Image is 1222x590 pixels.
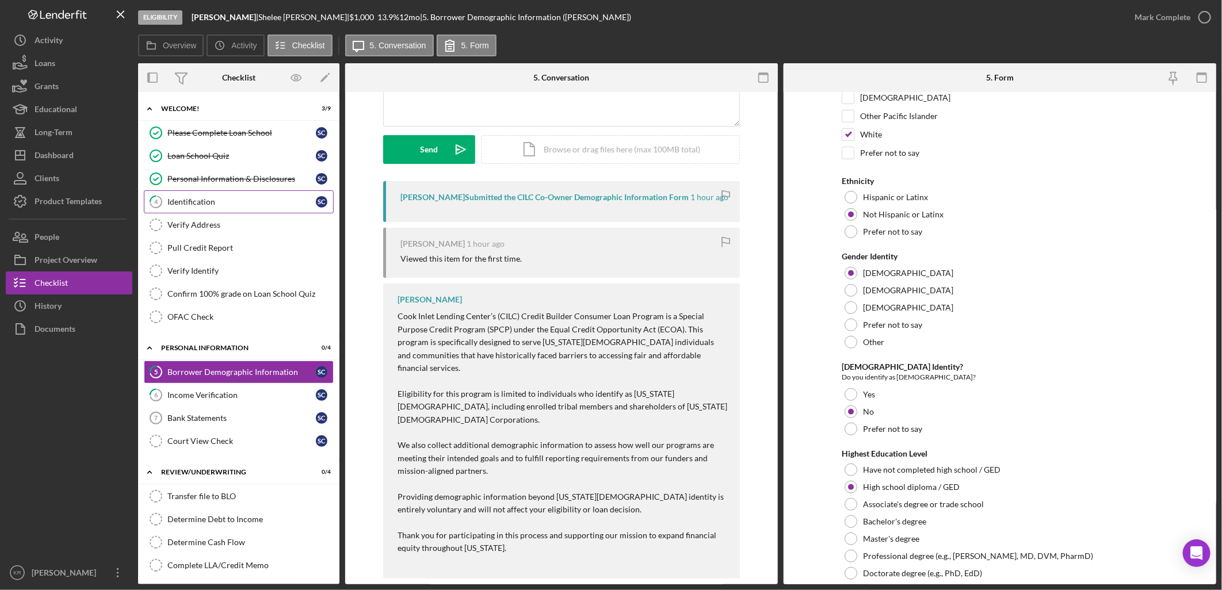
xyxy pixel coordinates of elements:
[6,75,132,98] a: Grants
[154,198,158,205] tspan: 4
[144,430,334,453] a: Court View CheckSC
[167,561,333,570] div: Complete LLA/Credit Memo
[399,13,420,22] div: 12 mo
[6,248,132,271] a: Project Overview
[863,338,884,347] label: Other
[167,515,333,524] div: Determine Debt to Income
[144,554,334,577] a: Complete LLA/Credit Memo
[461,41,489,50] label: 5. Form
[29,561,104,587] div: [PERSON_NAME]
[986,73,1014,82] div: 5. Form
[860,110,938,122] label: Other Pacific Islander
[400,254,522,263] div: Viewed this item for the first time.
[154,391,158,399] tspan: 6
[144,259,334,282] a: Verify Identify
[842,371,1158,383] div: Do you identify as [DEMOGRAPHIC_DATA]?
[842,449,1158,458] div: Highest Education Level
[167,174,316,183] div: Personal Information & Disclosures
[167,197,316,206] div: Identification
[258,13,349,22] div: Shelee [PERSON_NAME] |
[6,144,132,167] button: Dashboard
[167,128,316,137] div: Please Complete Loan School
[316,196,327,208] div: S C
[400,193,689,202] div: [PERSON_NAME] Submitted the CILC Co-Owner Demographic Information Form
[6,29,132,52] button: Activity
[35,75,59,101] div: Grants
[863,407,874,416] label: No
[144,407,334,430] a: 7Bank StatementsSC
[863,210,944,219] label: Not Hispanic or Latinx
[842,362,1158,371] div: [DEMOGRAPHIC_DATA] Identity?
[167,413,316,423] div: Bank Statements
[1183,539,1210,567] div: Open Intercom Messenger
[842,177,1158,186] div: Ethnicity
[398,529,728,555] p: Thank you for participating in this process and supporting our mission to expand financial equity...
[316,435,327,447] div: S C
[144,213,334,236] a: Verify Address
[6,98,132,121] button: Educational
[154,415,158,422] tspan: 7
[383,135,475,164] button: Send
[6,317,132,340] a: Documents
[163,41,196,50] label: Overview
[863,534,919,543] label: Master's degree
[421,135,438,164] div: Send
[138,35,204,56] button: Overview
[6,167,132,190] a: Clients
[35,144,74,170] div: Dashboard
[144,305,334,328] a: OFAC Check
[863,320,922,330] label: Prefer not to say
[292,41,325,50] label: Checklist
[863,482,960,492] label: High school diploma / GED
[144,144,334,167] a: Loan School QuizSC
[863,424,922,434] label: Prefer not to say
[398,295,462,304] div: [PERSON_NAME]
[316,173,327,185] div: S C
[35,190,102,216] div: Product Templates
[144,236,334,259] a: Pull Credit Report
[6,561,132,584] button: KR[PERSON_NAME]
[842,252,1158,261] div: Gender Identity
[863,227,922,236] label: Prefer not to say
[35,29,63,55] div: Activity
[222,73,255,82] div: Checklist
[860,147,919,159] label: Prefer not to say
[1135,6,1190,29] div: Mark Complete
[167,266,333,275] div: Verify Identify
[144,508,334,531] a: Determine Debt to Income
[6,190,132,213] button: Product Templates
[35,317,75,343] div: Documents
[35,52,55,78] div: Loans
[316,150,327,162] div: S C
[207,35,264,56] button: Activity
[35,121,72,147] div: Long-Term
[310,469,331,476] div: 0 / 4
[316,366,327,378] div: S C
[161,344,302,351] div: Personal Information
[35,248,97,274] div: Project Overview
[6,294,132,317] button: History
[144,361,334,384] a: 5Borrower Demographic InformationSC
[167,390,316,400] div: Income Verification
[690,193,728,202] time: 2025-09-05 22:43
[167,312,333,321] div: OFAC Check
[6,225,132,248] button: People
[860,129,882,140] label: White
[863,193,928,202] label: Hispanic or Latinx
[144,121,334,144] a: Please Complete Loan SchoolSC
[144,167,334,190] a: Personal Information & DisclosuresSC
[144,485,334,508] a: Transfer file to BLO
[863,465,1000,474] label: Have not completed high school / GED
[349,12,374,22] span: $1,000
[863,286,953,295] label: [DEMOGRAPHIC_DATA]
[6,121,132,144] button: Long-Term
[1123,6,1216,29] button: Mark Complete
[863,569,982,578] label: Doctorate degree (e.g., PhD, EdD)
[6,271,132,294] a: Checklist
[863,500,984,509] label: Associate's degree or trade school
